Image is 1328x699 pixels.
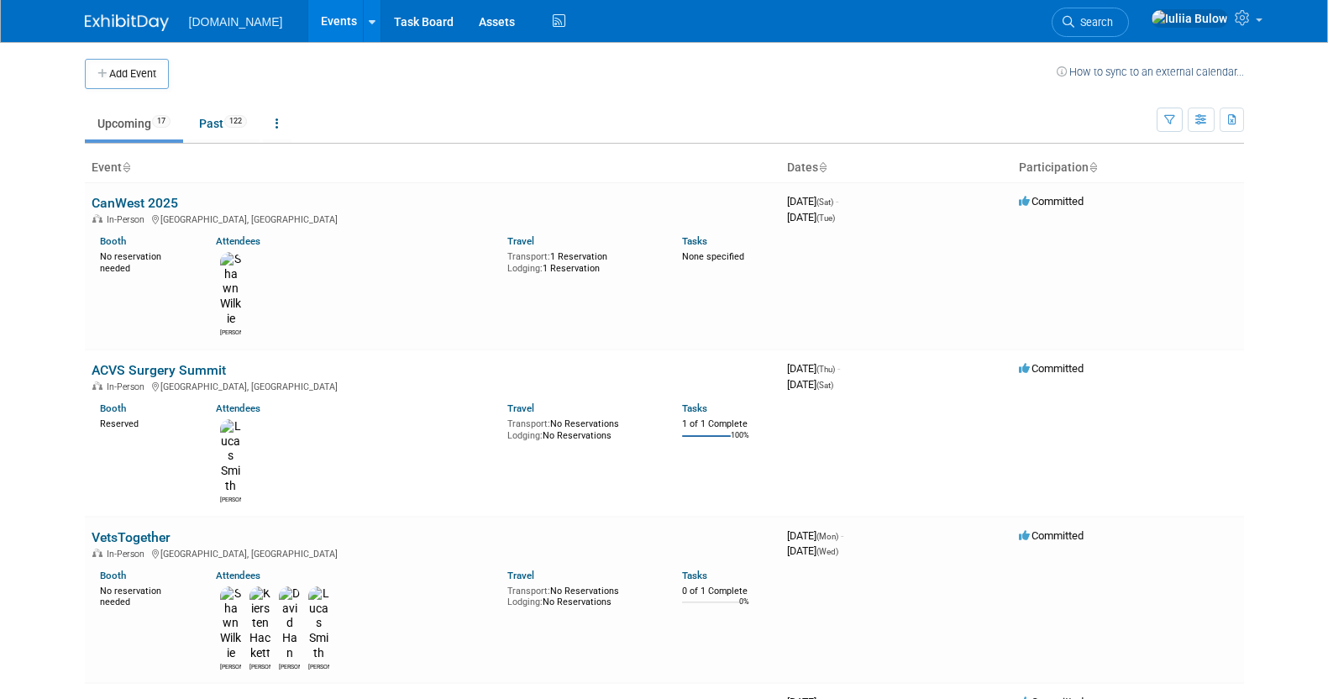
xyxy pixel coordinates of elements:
a: Tasks [682,235,707,247]
span: [DOMAIN_NAME] [189,15,283,29]
img: ExhibitDay [85,14,169,31]
a: Sort by Event Name [122,160,130,174]
img: In-Person Event [92,214,102,223]
div: [GEOGRAPHIC_DATA], [GEOGRAPHIC_DATA] [92,212,774,225]
a: Booth [100,235,126,247]
a: Upcoming17 [85,108,183,139]
button: Add Event [85,59,169,89]
a: Attendees [216,402,260,414]
span: [DATE] [787,529,843,542]
span: None specified [682,251,744,262]
img: Shawn Wilkie [220,586,241,661]
span: - [836,195,838,208]
a: ACVS Surgery Summit [92,362,226,378]
a: Attendees [216,570,260,581]
img: In-Person Event [92,381,102,390]
img: Lucas Smith [308,586,329,661]
img: David Han [279,586,300,661]
span: Search [1074,16,1113,29]
span: (Wed) [816,547,838,556]
div: No Reservations No Reservations [507,582,657,608]
span: - [837,362,840,375]
a: Travel [507,570,534,581]
th: Participation [1012,154,1244,182]
span: Committed [1019,195,1084,208]
span: [DATE] [787,362,840,375]
a: Search [1052,8,1129,37]
span: Lodging: [507,430,543,441]
div: Shawn Wilkie [220,327,241,337]
span: In-Person [107,214,150,225]
a: Sort by Start Date [818,160,827,174]
div: No reservation needed [100,582,192,608]
div: David Han [279,661,300,671]
img: Iuliia Bulow [1151,9,1228,28]
span: 122 [224,115,247,128]
a: Travel [507,402,534,414]
span: [DATE] [787,195,838,208]
a: Tasks [682,570,707,581]
th: Dates [780,154,1012,182]
img: Shawn Wilkie [220,252,241,327]
span: [DATE] [787,544,838,557]
a: Booth [100,570,126,581]
span: Transport: [507,418,550,429]
span: Committed [1019,529,1084,542]
img: Lucas Smith [220,419,241,494]
td: 0% [739,597,749,620]
span: In-Person [107,549,150,560]
div: Kiersten Hackett [249,661,270,671]
span: In-Person [107,381,150,392]
span: (Thu) [816,365,835,374]
a: Booth [100,402,126,414]
a: Tasks [682,402,707,414]
a: VetsTogether [92,529,171,545]
a: Sort by Participation Type [1089,160,1097,174]
span: (Sat) [816,381,833,390]
div: [GEOGRAPHIC_DATA], [GEOGRAPHIC_DATA] [92,546,774,560]
div: 1 Reservation 1 Reservation [507,248,657,274]
img: Kiersten Hackett [249,586,270,661]
a: Attendees [216,235,260,247]
span: - [841,529,843,542]
span: [DATE] [787,211,835,223]
span: (Tue) [816,213,835,223]
span: Lodging: [507,263,543,274]
span: Transport: [507,251,550,262]
span: (Mon) [816,532,838,541]
div: Reserved [100,415,192,430]
div: Shawn Wilkie [220,661,241,671]
div: No reservation needed [100,248,192,274]
div: Lucas Smith [308,661,329,671]
td: 100% [731,431,749,454]
span: 17 [152,115,171,128]
a: Travel [507,235,534,247]
span: Committed [1019,362,1084,375]
span: (Sat) [816,197,833,207]
img: In-Person Event [92,549,102,557]
th: Event [85,154,780,182]
a: Past122 [186,108,260,139]
div: Lucas Smith [220,494,241,504]
span: Transport: [507,586,550,597]
div: [GEOGRAPHIC_DATA], [GEOGRAPHIC_DATA] [92,379,774,392]
a: CanWest 2025 [92,195,178,211]
div: No Reservations No Reservations [507,415,657,441]
a: How to sync to an external calendar... [1057,66,1244,78]
span: Lodging: [507,597,543,607]
div: 0 of 1 Complete [682,586,774,597]
div: 1 of 1 Complete [682,418,774,430]
span: [DATE] [787,378,833,391]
